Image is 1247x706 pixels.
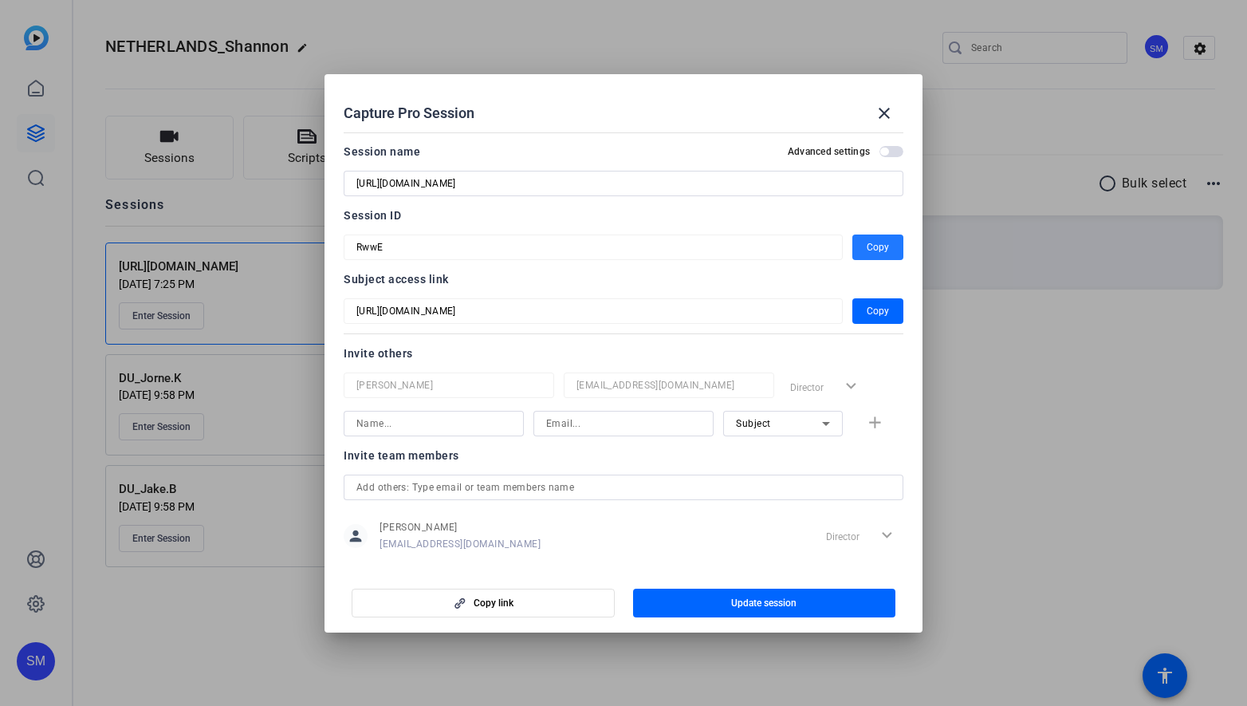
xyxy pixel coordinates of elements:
[356,376,541,395] input: Name...
[344,446,903,465] div: Invite team members
[474,597,513,609] span: Copy link
[736,418,771,429] span: Subject
[546,414,701,433] input: Email...
[875,104,894,123] mat-icon: close
[852,298,903,324] button: Copy
[356,478,891,497] input: Add others: Type email or team members name
[731,597,797,609] span: Update session
[867,302,889,321] span: Copy
[344,270,903,289] div: Subject access link
[576,376,761,395] input: Email...
[344,94,903,132] div: Capture Pro Session
[380,521,541,534] span: [PERSON_NAME]
[356,174,891,193] input: Enter Session Name
[344,344,903,363] div: Invite others
[356,414,511,433] input: Name...
[352,589,615,617] button: Copy link
[380,538,541,550] span: [EMAIL_ADDRESS][DOMAIN_NAME]
[356,302,830,321] input: Session OTP
[867,238,889,257] span: Copy
[633,589,896,617] button: Update session
[356,238,830,257] input: Session OTP
[852,235,903,260] button: Copy
[344,142,420,161] div: Session name
[344,206,903,225] div: Session ID
[788,145,870,158] h2: Advanced settings
[344,524,368,548] mat-icon: person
